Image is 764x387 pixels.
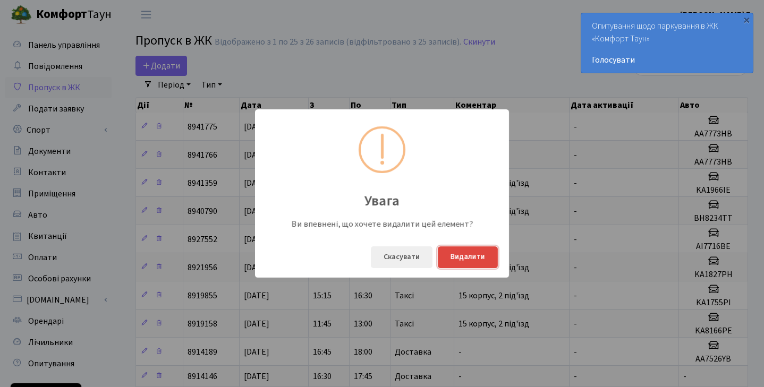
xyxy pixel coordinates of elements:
button: Видалити [438,246,498,268]
div: Увага [255,184,509,211]
div: Опитування щодо паркування в ЖК «Комфорт Таун» [581,13,753,73]
div: Ви впевнені, що хочете видалити цей елемент? [286,218,478,230]
a: Голосувати [592,54,742,66]
button: Скасувати [371,246,432,268]
div: × [741,14,752,25]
